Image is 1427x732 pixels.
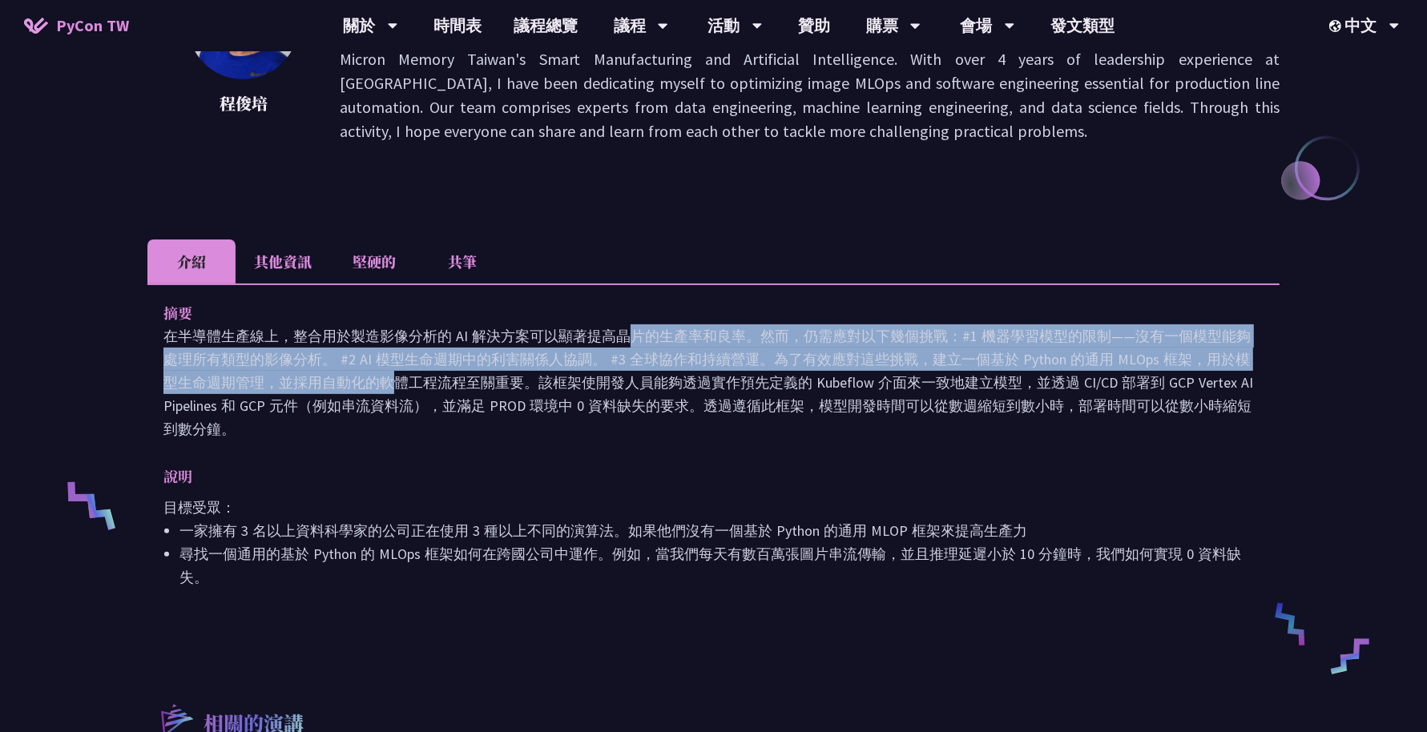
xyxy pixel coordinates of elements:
font: 目標受眾： [163,498,236,517]
font: 發文類型 [1050,15,1115,35]
font: PyCon TW [56,15,129,35]
font: 其他資訊 [254,251,312,271]
font: 說明 [163,465,192,486]
font: 時間表 [433,15,482,35]
font: 關於 [344,15,376,35]
font: 在半導體生產線上，整合用於製造影像分析的 AI 解決方案可以顯著提高晶片的生產率和良率。然而，仍需應對以下幾個挑戰：#1 機器學習模型的限制——沒有一個模型能夠處理所有類型的影像分析。 #2 A... [163,327,1253,438]
font: 摘要 [163,302,192,323]
font: 共筆 [448,251,477,271]
font: 議程 [614,15,646,35]
font: 購票 [866,15,898,35]
font: 會場 [961,15,993,35]
font: 中文 [1345,15,1377,35]
font: 堅硬的 [353,251,396,271]
font: 贊助 [798,15,830,35]
img: PyCon TW 2025 首頁圖標 [24,18,48,34]
font: 介紹 [177,251,206,271]
font: 一家擁有 3 名以上資料科學家的公司正在使用 3 種以上不同的演算法。如果他們沒有一個基於 Python 的通用 MLOP 框架來提高生產力 [179,521,1027,540]
font: 程俊培 [220,91,268,115]
font: 尋找一個通用的基於 Python 的 MLOps 框架如何在跨國公司中運作。例如，當我們每天有數百萬張圖片串流傳輸，並且推理延遲小於 10 分鐘時，我們如何實現 0 資料缺失。 [179,545,1241,586]
font: 議程總覽 [514,15,578,35]
font: 活動 [708,15,740,35]
a: PyCon TW [8,6,145,46]
img: 區域設定圖標 [1329,20,1345,32]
